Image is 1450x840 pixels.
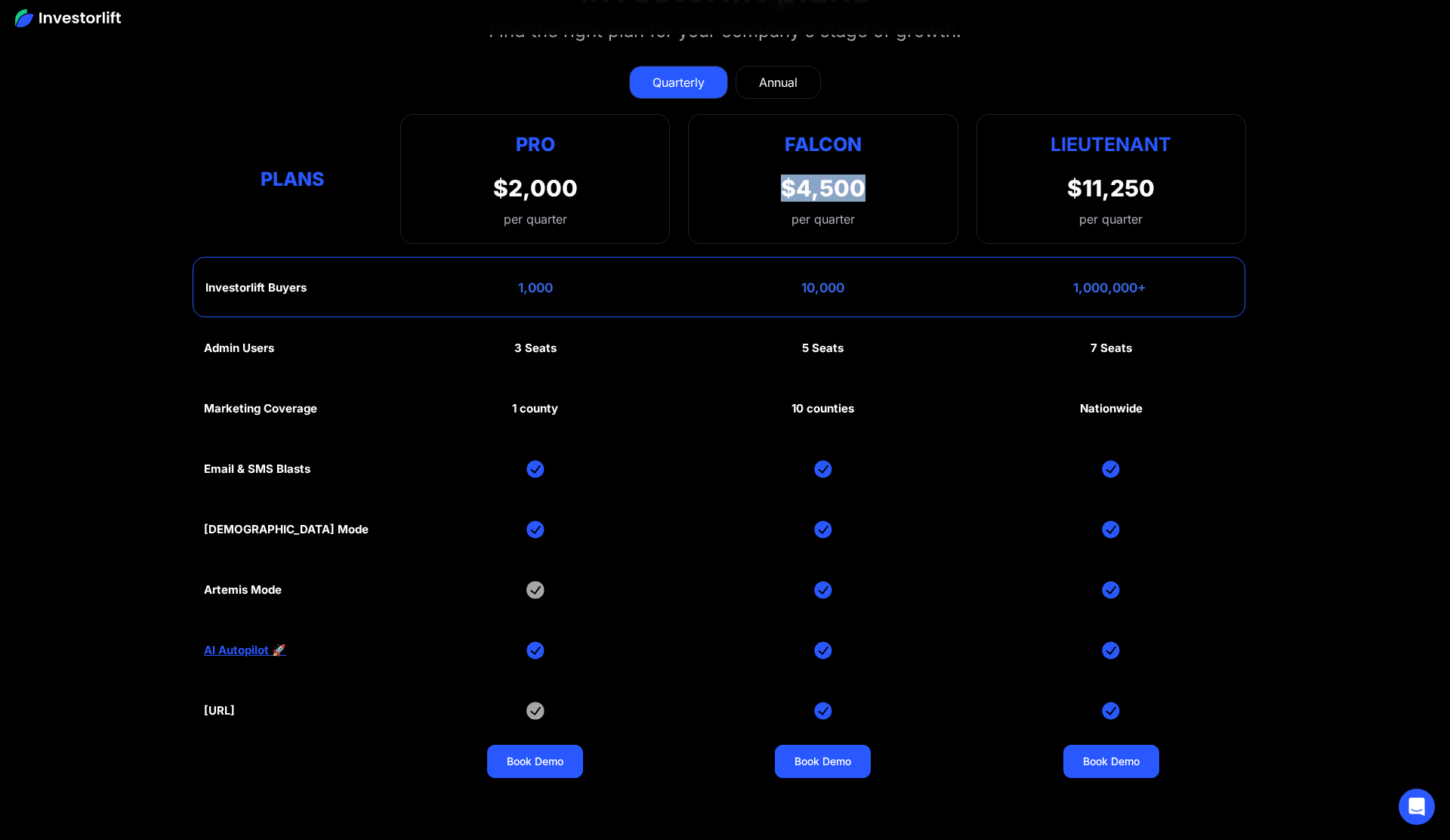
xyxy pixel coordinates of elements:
div: 3 Seats [514,341,557,355]
div: Open Intercom Messenger [1399,789,1435,825]
div: Marketing Coverage [204,402,317,415]
div: per quarter [1079,210,1143,228]
div: $4,500 [781,174,865,202]
div: 1 county [512,402,558,415]
div: 5 Seats [802,341,844,355]
div: per quarter [493,210,578,228]
div: 1,000 [518,280,553,295]
div: per quarter [791,210,855,228]
div: Plans [204,164,382,193]
div: Artemis Mode [204,583,282,597]
div: Nationwide [1080,402,1143,415]
div: [DEMOGRAPHIC_DATA] Mode [204,523,369,536]
div: Email & SMS Blasts [204,462,310,476]
div: 10 counties [791,402,854,415]
div: Quarterly [652,73,705,91]
div: 1,000,000+ [1073,280,1146,295]
div: Falcon [785,130,862,159]
strong: Lieutenant [1050,133,1171,156]
a: Book Demo [775,745,871,778]
a: AI Autopilot 🚀 [204,644,286,657]
a: Book Demo [1063,745,1159,778]
div: 7 Seats [1091,341,1132,355]
div: Investorlift Buyers [205,281,307,295]
a: Book Demo [487,745,583,778]
div: $11,250 [1067,174,1155,202]
div: $2,000 [493,174,578,202]
div: 10,000 [801,280,844,295]
div: Pro [493,130,578,159]
div: [URL] [204,704,235,718]
div: Admin Users [204,341,274,355]
div: Annual [759,73,797,91]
